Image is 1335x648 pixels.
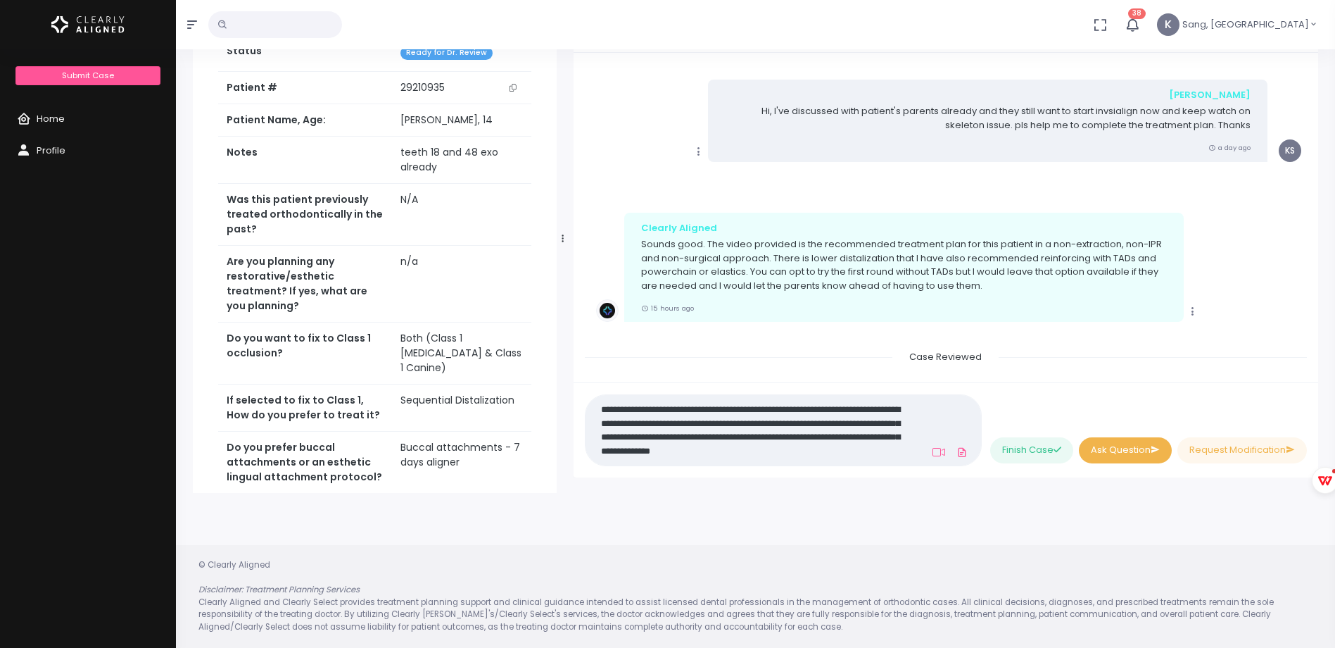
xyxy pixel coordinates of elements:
td: Sequential Distalization [392,385,531,432]
th: Patient # [218,71,392,104]
th: Was this patient previously treated orthodontically in the past? [218,184,392,246]
span: Ready for Dr. Review [400,46,493,60]
div: scrollable content [585,64,1307,369]
span: Home [37,112,65,125]
span: Case Reviewed [892,346,999,368]
th: Are you planning any restorative/esthetic treatment? If yes, what are you planning? [218,246,392,323]
td: Both (Class 1 [MEDICAL_DATA] & Class 1 Canine) [392,323,531,385]
th: Do you prefer buccal attachments or an esthetic lingual attachment protocol? [218,432,392,494]
td: N/A [392,184,531,246]
td: 29210935 [392,72,531,104]
small: a day ago [1208,143,1251,152]
p: Sounds good. The video provided is the recommended treatment plan for this patient in a non-extra... [641,237,1167,292]
div: [PERSON_NAME] [725,88,1251,102]
button: Finish Case [990,437,1073,463]
button: Ask Question [1079,437,1172,463]
a: Add Loom Video [930,447,948,458]
th: Patient Name, Age: [218,104,392,137]
span: 38 [1128,8,1146,19]
span: KS [1279,139,1301,162]
button: Request Modification [1177,437,1307,463]
th: Status [218,35,392,71]
span: Profile [37,144,65,157]
small: 15 hours ago [641,304,694,313]
th: Notes [218,137,392,184]
a: Add Files [954,440,970,465]
a: Submit Case [15,66,160,85]
td: Buccal attachments - 7 days aligner [392,432,531,494]
div: Clearly Aligned [641,221,1167,235]
td: n/a [392,246,531,323]
em: Disclaimer: Treatment Planning Services [198,584,360,595]
td: teeth 18 and 48 exo already [392,137,531,184]
div: © Clearly Aligned Clearly Aligned and Clearly Select provides treatment planning support and clin... [184,559,1327,633]
td: [PERSON_NAME], 14 [392,104,531,137]
p: Hi, I've discussed with patient's parents already and they still want to start invsialign now and... [725,104,1251,132]
span: K [1157,13,1179,36]
span: Sang, [GEOGRAPHIC_DATA] [1182,18,1309,32]
th: If selected to fix to Class 1, How do you prefer to treat it? [218,385,392,432]
span: Submit Case [62,70,114,81]
th: Do you want to fix to Class 1 occlusion? [218,323,392,385]
img: Logo Horizontal [51,10,125,39]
